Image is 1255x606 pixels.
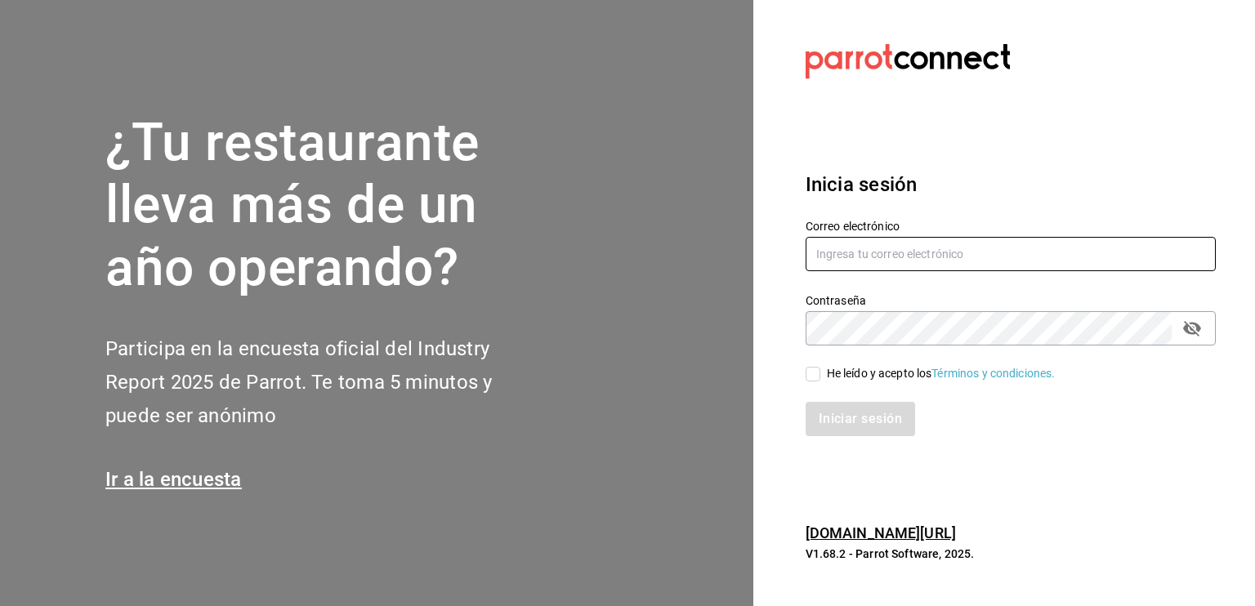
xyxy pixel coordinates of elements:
a: Ir a la encuesta [105,468,242,491]
h3: Inicia sesión [806,170,1216,199]
input: Ingresa tu correo electrónico [806,237,1216,271]
a: Términos y condiciones. [931,367,1055,380]
h2: Participa en la encuesta oficial del Industry Report 2025 de Parrot. Te toma 5 minutos y puede se... [105,332,547,432]
a: [DOMAIN_NAME][URL] [806,524,956,541]
label: Contraseña [806,294,1216,305]
button: passwordField [1178,314,1206,342]
div: He leído y acepto los [827,365,1056,382]
label: Correo electrónico [806,220,1216,231]
p: V1.68.2 - Parrot Software, 2025. [806,546,1216,562]
h1: ¿Tu restaurante lleva más de un año operando? [105,112,547,300]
